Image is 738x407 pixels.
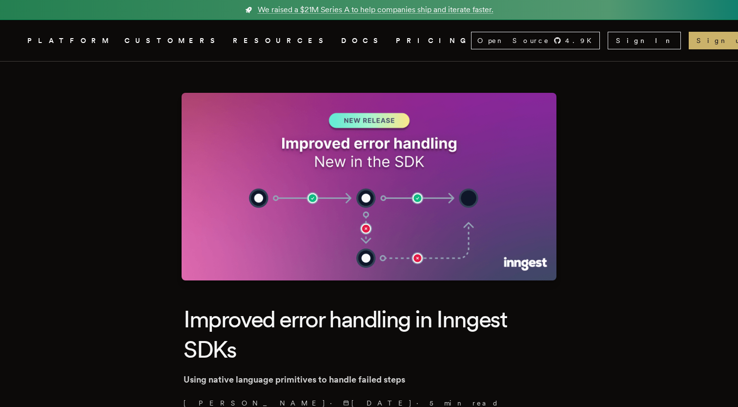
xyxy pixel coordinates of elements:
[27,35,113,47] button: PLATFORM
[182,93,556,280] img: Featured image for Improved error handling in Inngest SDKs blog post
[477,36,550,45] span: Open Source
[184,373,554,386] p: Using native language primitives to handle failed steps
[233,35,329,47] button: RESOURCES
[258,4,493,16] span: We raised a $21M Series A to help companies ship and iterate faster.
[396,35,471,47] a: PRICING
[184,304,554,365] h1: Improved error handling in Inngest SDKs
[608,32,681,49] a: Sign In
[341,35,384,47] a: DOCS
[124,35,221,47] a: CUSTOMERS
[565,36,597,45] span: 4.9 K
